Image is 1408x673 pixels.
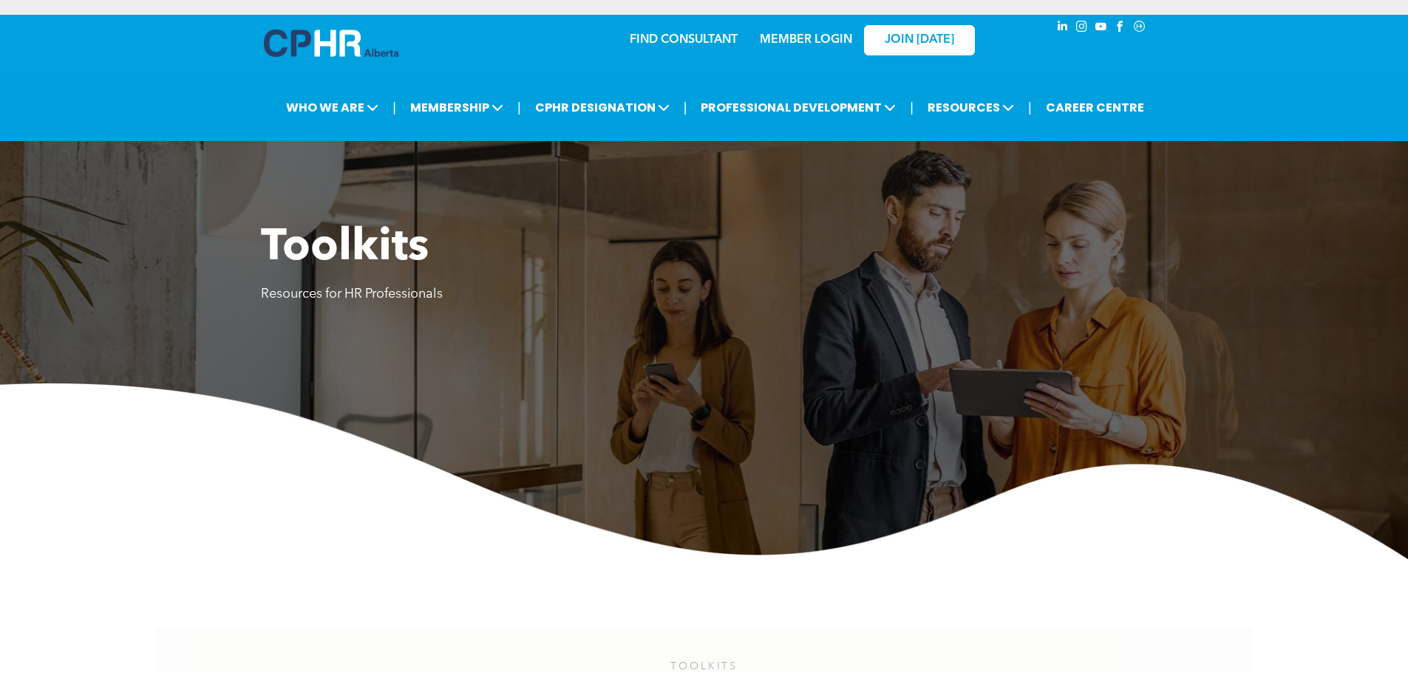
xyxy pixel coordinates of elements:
a: Social network [1132,18,1148,38]
a: CAREER CENTRE [1041,94,1149,121]
span: JOIN [DATE] [885,33,954,47]
li: | [392,92,396,123]
a: youtube [1093,18,1109,38]
span: PROFESSIONAL DEVELOPMENT [696,94,900,121]
li: | [517,92,521,123]
span: MEMBERSHIP [406,94,508,121]
img: A blue and white logo for cp alberta [264,30,398,57]
span: WHO WE ARE [282,94,383,121]
li: | [910,92,914,123]
span: CPHR DESIGNATION [531,94,674,121]
span: TOOLKITS [670,662,738,672]
a: instagram [1074,18,1090,38]
a: facebook [1112,18,1129,38]
a: MEMBER LOGIN [760,34,852,46]
span: RESOURCES [923,94,1018,121]
span: Resources for HR Professionals [261,287,443,301]
li: | [684,92,687,123]
a: JOIN [DATE] [864,25,975,55]
a: linkedin [1055,18,1071,38]
li: | [1028,92,1032,123]
a: FIND CONSULTANT [630,34,738,46]
span: Toolkits [261,226,429,270]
